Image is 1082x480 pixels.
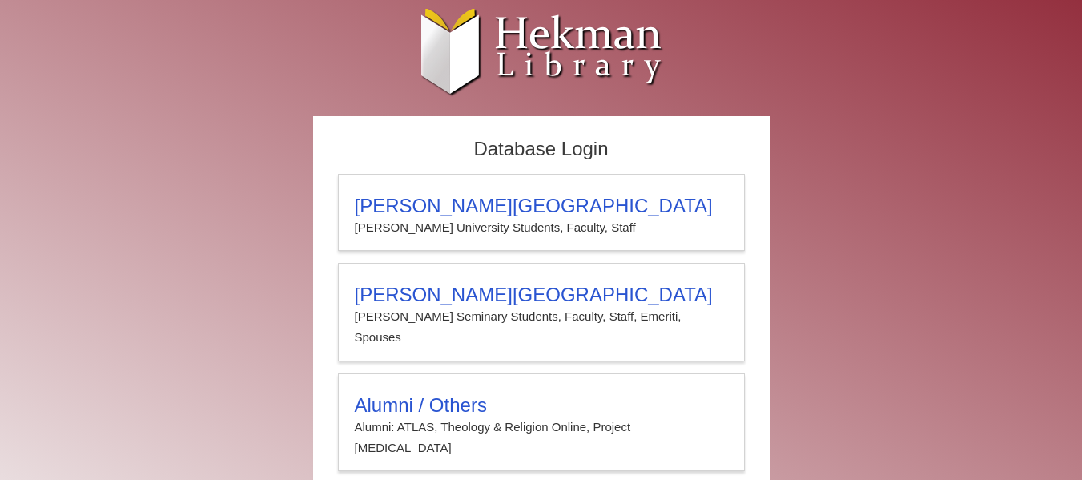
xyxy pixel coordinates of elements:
[355,195,728,217] h3: [PERSON_NAME][GEOGRAPHIC_DATA]
[355,306,728,349] p: [PERSON_NAME] Seminary Students, Faculty, Staff, Emeriti, Spouses
[355,284,728,306] h3: [PERSON_NAME][GEOGRAPHIC_DATA]
[355,394,728,459] summary: Alumni / OthersAlumni: ATLAS, Theology & Religion Online, Project [MEDICAL_DATA]
[338,174,745,251] a: [PERSON_NAME][GEOGRAPHIC_DATA][PERSON_NAME] University Students, Faculty, Staff
[355,417,728,459] p: Alumni: ATLAS, Theology & Religion Online, Project [MEDICAL_DATA]
[355,394,728,417] h3: Alumni / Others
[330,133,753,166] h2: Database Login
[338,263,745,361] a: [PERSON_NAME][GEOGRAPHIC_DATA][PERSON_NAME] Seminary Students, Faculty, Staff, Emeriti, Spouses
[355,217,728,238] p: [PERSON_NAME] University Students, Faculty, Staff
